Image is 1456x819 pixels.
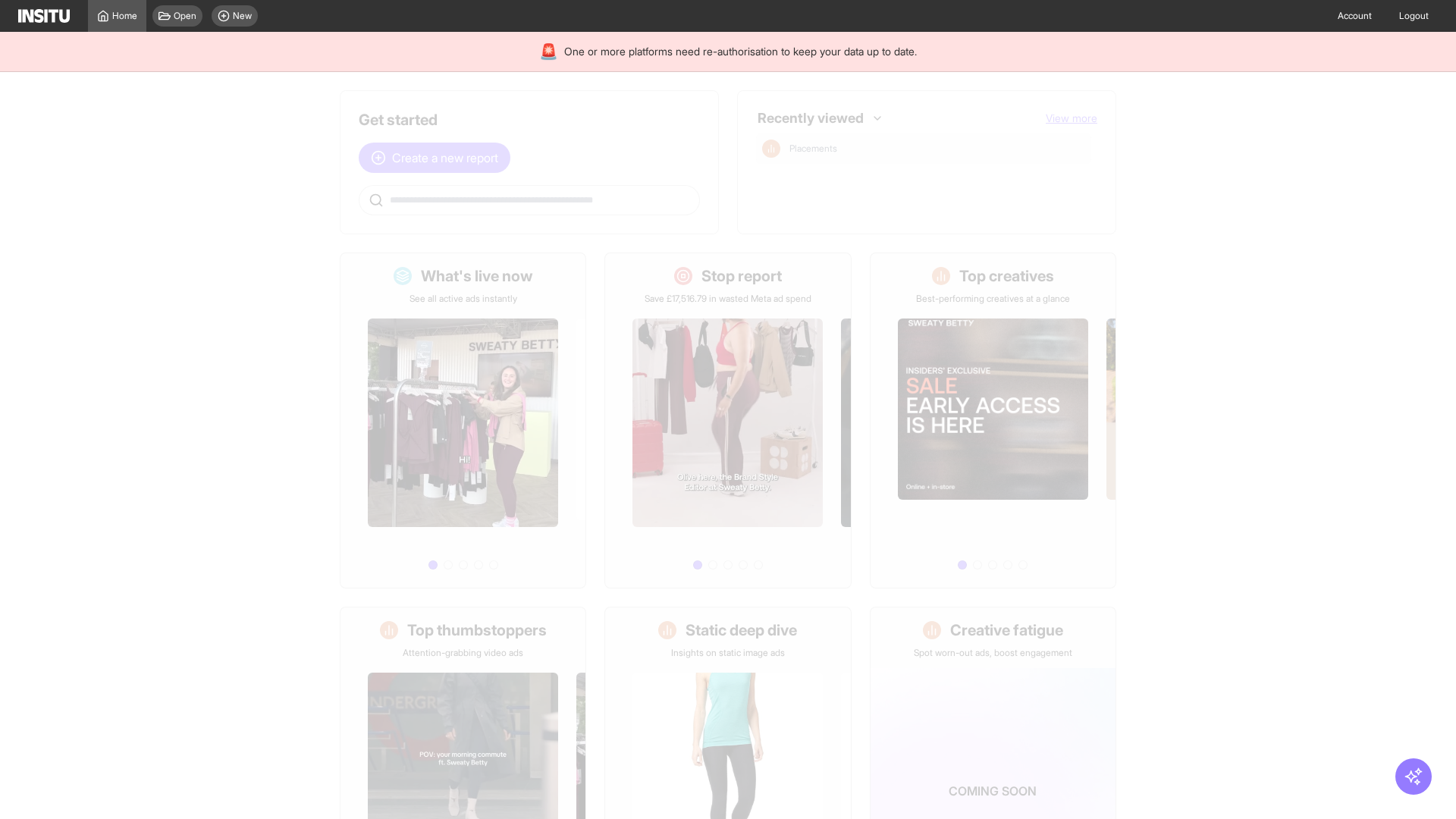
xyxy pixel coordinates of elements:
span: New [233,10,252,22]
img: Logo [18,9,70,23]
span: One or more platforms need re-authorisation to keep your data up to date. [564,44,917,59]
span: Open [174,10,196,22]
div: 🚨 [539,41,558,62]
span: Home [112,10,137,22]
